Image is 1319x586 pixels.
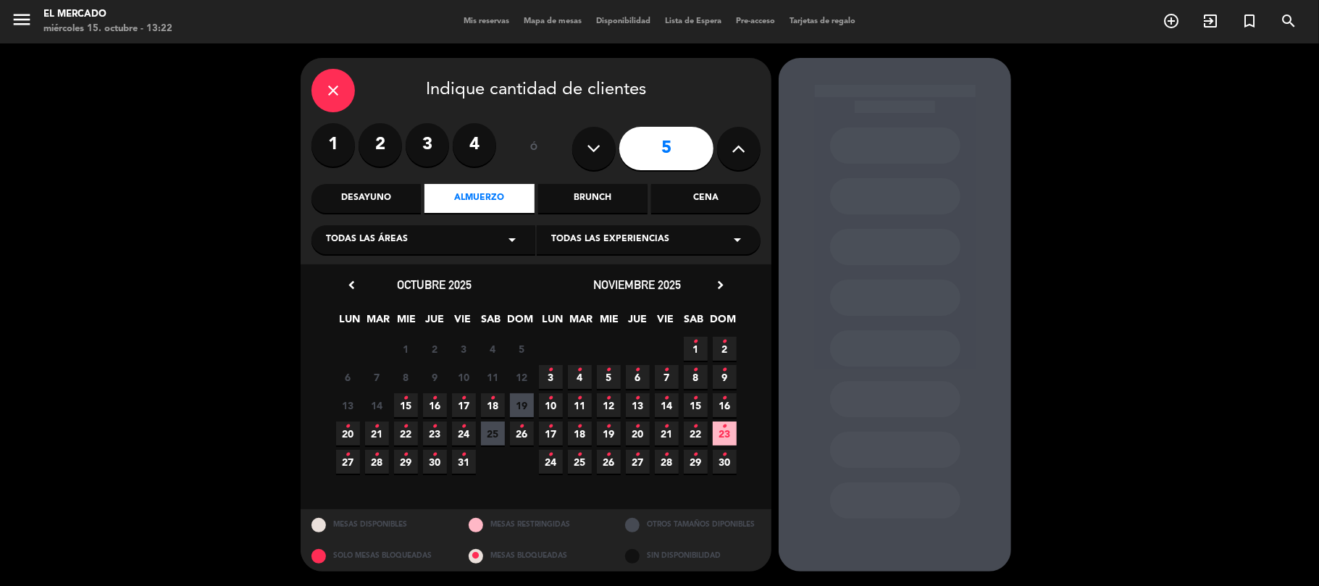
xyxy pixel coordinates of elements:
[1163,12,1180,30] i: add_circle_outline
[693,387,698,410] i: •
[11,9,33,30] i: menu
[713,393,737,417] span: 16
[395,311,419,335] span: MIE
[614,509,771,540] div: OTROS TAMAÑOS DIPONIBLES
[693,359,698,382] i: •
[568,365,592,389] span: 4
[481,365,505,389] span: 11
[481,422,505,445] span: 25
[423,393,447,417] span: 16
[693,330,698,353] i: •
[453,123,496,167] label: 4
[597,393,621,417] span: 12
[635,359,640,382] i: •
[311,184,421,213] div: Desayuno
[510,365,534,389] span: 12
[336,450,360,474] span: 27
[597,422,621,445] span: 19
[711,311,734,335] span: DOM
[403,415,409,438] i: •
[722,330,727,353] i: •
[516,17,589,25] span: Mapa de mesas
[684,337,708,361] span: 1
[539,450,563,474] span: 24
[311,123,355,167] label: 1
[664,415,669,438] i: •
[503,231,521,248] i: arrow_drop_down
[551,233,669,247] span: Todas las experiencias
[336,422,360,445] span: 20
[43,22,172,36] div: miércoles 15. octubre - 13:22
[458,509,615,540] div: MESAS RESTRINGIDAS
[423,365,447,389] span: 9
[539,393,563,417] span: 10
[713,365,737,389] span: 9
[423,311,447,335] span: JUE
[481,393,505,417] span: 18
[548,443,553,466] i: •
[626,422,650,445] span: 20
[365,393,389,417] span: 14
[519,415,524,438] i: •
[655,365,679,389] span: 7
[346,415,351,438] i: •
[635,387,640,410] i: •
[597,450,621,474] span: 26
[458,540,615,572] div: MESAS BLOQUEADAS
[606,443,611,466] i: •
[594,277,682,292] span: noviembre 2025
[635,415,640,438] i: •
[606,359,611,382] i: •
[713,450,737,474] span: 30
[682,311,706,335] span: SAB
[432,415,437,438] i: •
[11,9,33,35] button: menu
[403,443,409,466] i: •
[456,17,516,25] span: Mis reservas
[655,393,679,417] span: 14
[684,365,708,389] span: 8
[606,415,611,438] i: •
[626,450,650,474] span: 27
[713,277,728,293] i: chevron_right
[301,540,458,572] div: SOLO MESAS BLOQUEADAS
[374,443,380,466] i: •
[569,311,593,335] span: MAR
[367,311,390,335] span: MAR
[338,311,362,335] span: LUN
[394,450,418,474] span: 29
[541,311,565,335] span: LUN
[713,422,737,445] span: 23
[336,365,360,389] span: 6
[693,415,698,438] i: •
[452,393,476,417] span: 17
[626,311,650,335] span: JUE
[510,337,534,361] span: 5
[722,387,727,410] i: •
[722,359,727,382] i: •
[614,540,771,572] div: SIN DISPONIBILIDAD
[722,415,727,438] i: •
[693,443,698,466] i: •
[394,365,418,389] span: 8
[597,365,621,389] span: 5
[346,443,351,466] i: •
[365,365,389,389] span: 7
[684,450,708,474] span: 29
[432,443,437,466] i: •
[664,387,669,410] i: •
[684,422,708,445] span: 22
[510,422,534,445] span: 26
[301,509,458,540] div: MESAS DISPONIBLES
[452,337,476,361] span: 3
[658,17,729,25] span: Lista de Espera
[538,184,648,213] div: Brunch
[1241,12,1258,30] i: turned_in_not
[326,233,408,247] span: Todas las áreas
[394,337,418,361] span: 1
[510,393,534,417] span: 19
[508,311,532,335] span: DOM
[568,393,592,417] span: 11
[461,415,466,438] i: •
[365,422,389,445] span: 21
